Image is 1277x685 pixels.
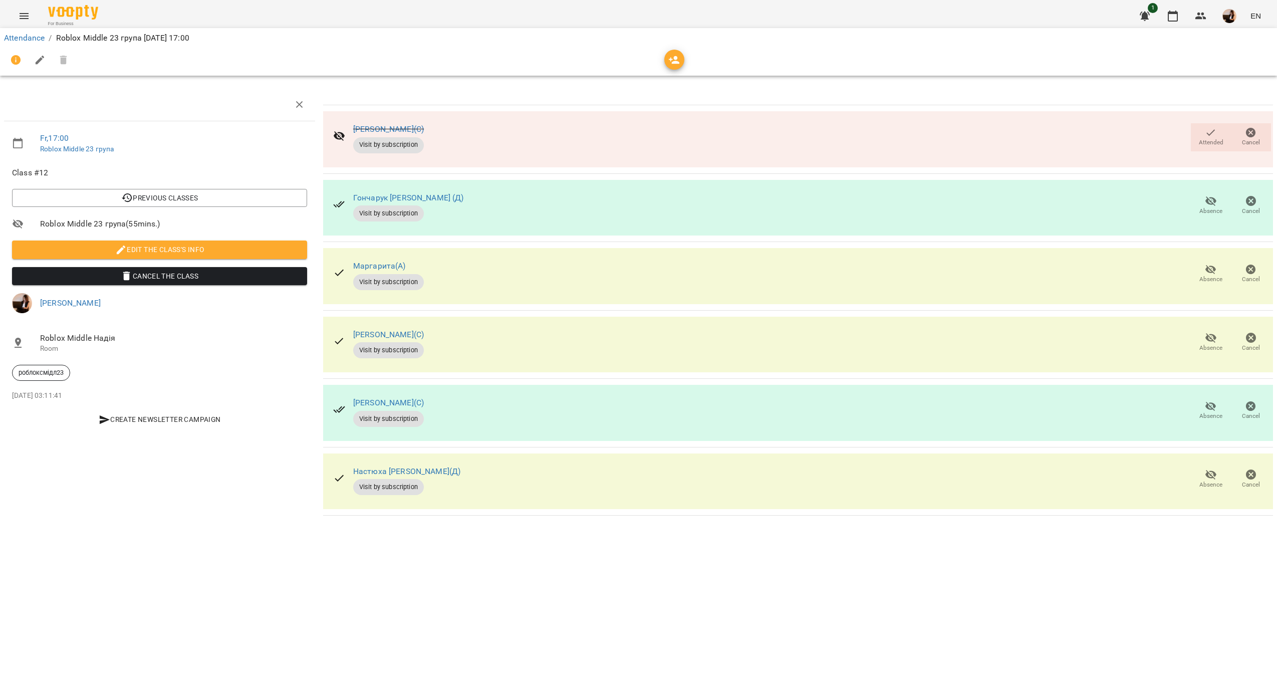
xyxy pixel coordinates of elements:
button: Absence [1191,466,1231,494]
span: Roblox Middle Надія [40,332,307,344]
nav: breadcrumb [4,32,1273,44]
button: Cancel [1231,123,1271,151]
button: Cancel [1231,260,1271,288]
a: Attendance [4,33,45,43]
a: Настюха [PERSON_NAME](Д) [353,467,461,476]
span: Attended [1199,138,1223,147]
img: f1c8304d7b699b11ef2dd1d838014dff.jpg [1222,9,1236,23]
a: [PERSON_NAME](С) [353,398,424,407]
a: [PERSON_NAME](С) [353,330,424,339]
span: Visit by subscription [353,278,424,287]
span: Visit by subscription [353,209,424,218]
img: Voopty Logo [48,5,98,20]
button: Absence [1191,191,1231,219]
span: 1 [1148,3,1158,13]
button: Absence [1191,397,1231,425]
span: Cancel [1242,412,1260,420]
div: роблоксмідл23 [12,365,70,381]
span: Create Newsletter Campaign [16,413,303,425]
a: Roblox Middle 23 група [40,145,114,153]
button: Menu [12,4,36,28]
span: Absence [1199,412,1222,420]
button: Attended [1191,123,1231,151]
span: Cancel the class [20,270,299,282]
button: Cancel the class [12,267,307,285]
span: Cancel [1242,275,1260,284]
span: Cancel [1242,138,1260,147]
button: Edit the class's Info [12,241,307,259]
li: / [49,32,52,44]
span: Previous Classes [20,192,299,204]
span: Visit by subscription [353,346,424,355]
span: Cancel [1242,481,1260,489]
span: роблоксмідл23 [13,368,70,377]
button: Absence [1191,260,1231,288]
button: Previous Classes [12,189,307,207]
img: f1c8304d7b699b11ef2dd1d838014dff.jpg [12,293,32,313]
button: Create Newsletter Campaign [12,410,307,428]
a: Гончарук [PERSON_NAME] (Д) [353,193,464,202]
a: Fr , 17:00 [40,133,69,143]
button: EN [1246,7,1265,25]
p: Room [40,344,307,354]
button: Absence [1191,329,1231,357]
button: Cancel [1231,329,1271,357]
a: [PERSON_NAME] [40,298,101,308]
span: Visit by subscription [353,483,424,492]
span: Absence [1199,481,1222,489]
a: Маргарита(А) [353,261,406,271]
span: Absence [1199,207,1222,215]
span: Absence [1199,275,1222,284]
a: [PERSON_NAME](С) [353,124,424,134]
span: Class #12 [12,167,307,179]
span: For Business [48,21,98,27]
span: EN [1250,11,1261,21]
span: Edit the class's Info [20,244,299,256]
span: Visit by subscription [353,414,424,423]
span: Absence [1199,344,1222,352]
span: Roblox Middle 23 група ( 55 mins. ) [40,218,307,230]
span: Cancel [1242,344,1260,352]
p: [DATE] 03:11:41 [12,391,307,401]
p: Roblox Middle 23 група [DATE] 17:00 [56,32,189,44]
button: Cancel [1231,191,1271,219]
span: Cancel [1242,207,1260,215]
span: Visit by subscription [353,140,424,149]
button: Cancel [1231,466,1271,494]
button: Cancel [1231,397,1271,425]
